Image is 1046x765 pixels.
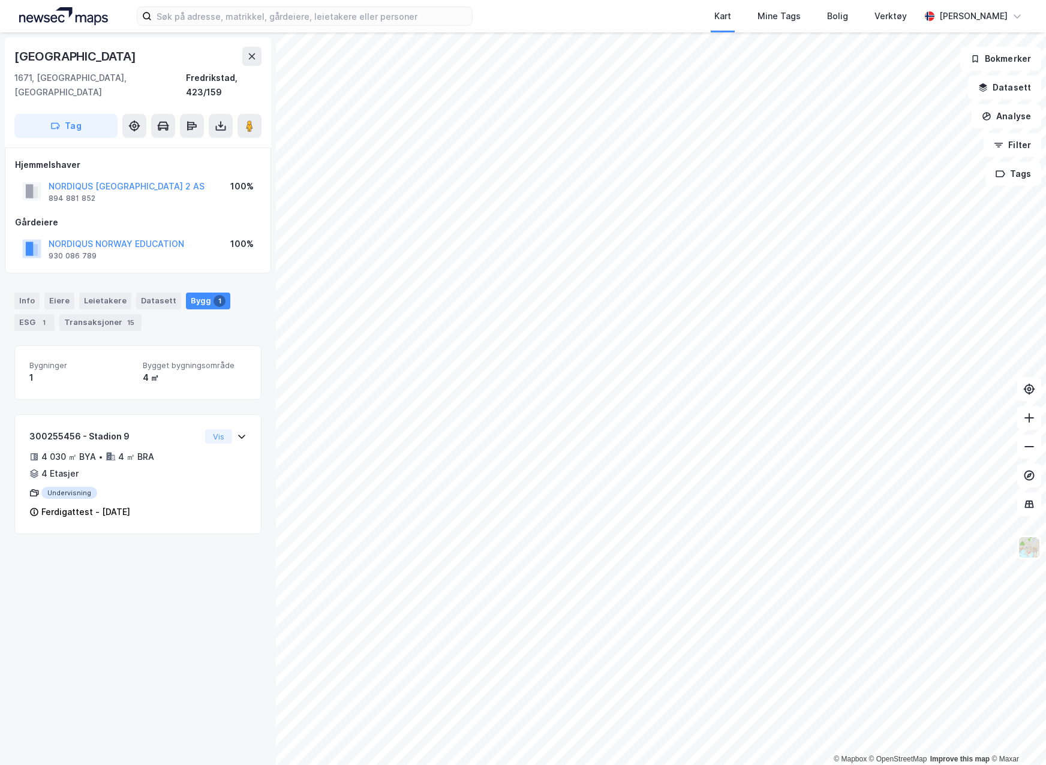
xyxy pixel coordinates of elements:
button: Tag [14,114,118,138]
div: 1671, [GEOGRAPHIC_DATA], [GEOGRAPHIC_DATA] [14,71,186,100]
div: Ferdigattest - [DATE] [41,505,130,519]
div: Verktøy [874,9,907,23]
div: 4 Etasjer [41,466,79,481]
div: 15 [125,317,137,329]
div: 1 [214,295,226,307]
button: Datasett [968,76,1041,100]
div: • [98,452,103,462]
div: Info [14,293,40,309]
div: Hjemmelshaver [15,158,261,172]
div: 930 086 789 [49,251,97,261]
div: Gårdeiere [15,215,261,230]
span: Bygget bygningsområde [143,360,247,371]
div: 100% [230,237,254,251]
a: Mapbox [834,755,867,763]
button: Analyse [972,104,1041,128]
div: Bygg [186,293,230,309]
div: Transaksjoner [59,314,142,331]
div: 894 881 852 [49,194,95,203]
input: Søk på adresse, matrikkel, gårdeiere, leietakere eller personer [152,7,472,25]
img: Z [1018,536,1041,559]
div: 300255456 - Stadion 9 [29,429,200,444]
button: Tags [985,162,1041,186]
div: 4 ㎡ BRA [118,450,154,464]
div: 100% [230,179,254,194]
div: Eiere [44,293,74,309]
iframe: Chat Widget [986,707,1046,765]
div: Fredrikstad, 423/159 [186,71,261,100]
a: OpenStreetMap [869,755,927,763]
button: Vis [205,429,232,444]
div: 4 030 ㎡ BYA [41,450,96,464]
div: Mine Tags [758,9,801,23]
div: 1 [38,317,50,329]
div: ESG [14,314,55,331]
img: logo.a4113a55bc3d86da70a041830d287a7e.svg [19,7,108,25]
div: 4 ㎡ [143,371,247,385]
div: Leietakere [79,293,131,309]
button: Filter [984,133,1041,157]
span: Bygninger [29,360,133,371]
div: [PERSON_NAME] [939,9,1008,23]
a: Improve this map [930,755,990,763]
div: 1 [29,371,133,385]
button: Bokmerker [960,47,1041,71]
div: [GEOGRAPHIC_DATA] [14,47,139,66]
div: Bolig [827,9,848,23]
div: Kart [714,9,731,23]
div: Datasett [136,293,181,309]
